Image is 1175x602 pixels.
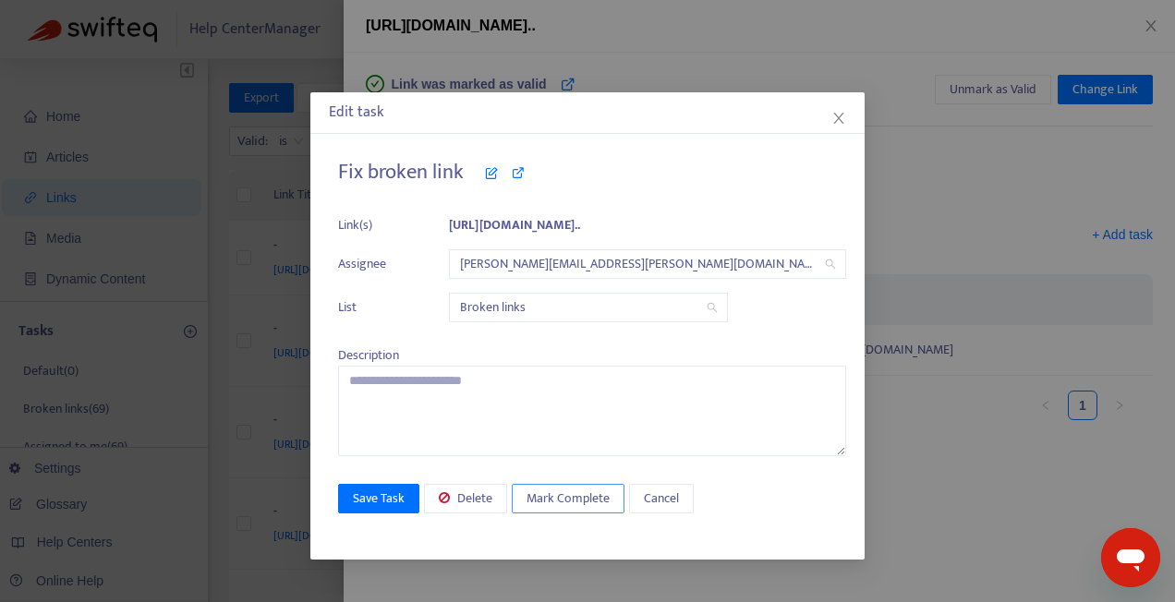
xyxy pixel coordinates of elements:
span: List [338,297,403,318]
span: Link(s) [338,215,403,235]
span: Assignee [338,254,403,274]
span: search [825,259,836,270]
span: Description [338,344,399,366]
button: Cancel [629,484,694,513]
span: Cancel [644,488,679,509]
button: Mark Complete [512,484,624,513]
b: [URL][DOMAIN_NAME].. [449,214,580,235]
span: sarah.harding@resolver.com [460,250,835,278]
button: Save Task [338,484,419,513]
h4: Fix broken link [338,160,846,185]
span: Broken links [460,294,717,321]
span: Delete [457,488,492,509]
div: Edit task [329,102,846,124]
span: close [831,111,846,126]
span: search [707,302,718,313]
button: Close [829,108,849,128]
span: Save Task [353,488,405,509]
span: Mark Complete [527,488,610,509]
iframe: Button to launch messaging window [1101,528,1160,587]
button: Delete [424,484,507,513]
